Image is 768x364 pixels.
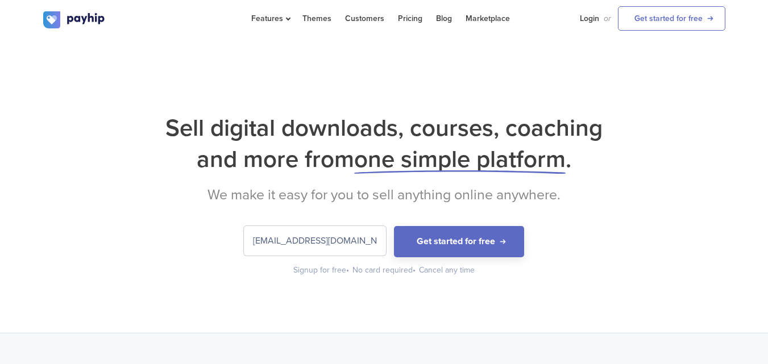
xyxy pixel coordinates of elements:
[43,186,725,203] h2: We make it easy for you to sell anything online anywhere.
[352,265,417,276] div: No card required
[618,6,725,31] a: Get started for free
[293,265,350,276] div: Signup for free
[394,226,524,257] button: Get started for free
[43,112,725,175] h1: Sell digital downloads, courses, coaching and more from
[244,226,386,256] input: Enter your email address
[251,14,289,23] span: Features
[419,265,475,276] div: Cancel any time
[566,145,571,174] span: .
[354,145,566,174] span: one simple platform
[413,265,416,275] span: •
[43,11,106,28] img: logo.svg
[346,265,349,275] span: •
